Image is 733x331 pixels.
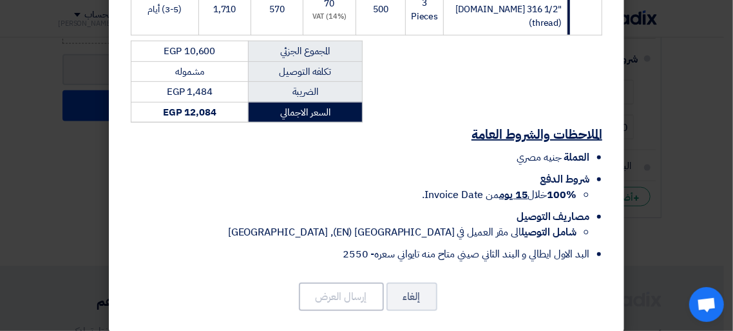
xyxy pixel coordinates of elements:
span: شروط الدفع [540,172,589,187]
strong: 100% [547,187,576,203]
strong: شامل التوصيل [521,225,576,240]
strong: EGP 12,084 [163,105,216,119]
span: 500 [373,3,388,16]
span: EGP 1,484 [167,85,213,99]
span: العملة [564,150,589,165]
li: الى مقر العميل في [GEOGRAPHIC_DATA] (EN), [GEOGRAPHIC_DATA] [131,225,576,240]
td: الضريبة [248,82,362,103]
div: (14%) VAT [309,12,350,23]
u: 15 يوم [499,187,528,203]
td: تكلفه التوصيل [248,61,362,82]
u: الملاحظات والشروط العامة [471,125,602,144]
span: (3-5) أيام [148,3,182,16]
td: السعر الاجمالي [248,102,362,123]
li: البد الاول ايطالي و البند الثاني صيني متاح منه تايواني سعره- 2550 [131,246,589,262]
span: خلال من Invoice Date. [422,187,576,203]
button: إلغاء [386,283,437,311]
span: 1,710 [213,3,236,16]
button: إرسال العرض [299,283,384,311]
span: 570 [269,3,285,16]
span: مصاريف التوصيل [517,209,589,225]
div: Open chat [689,287,724,322]
td: المجموع الجزئي [248,41,362,62]
span: مشموله [175,65,204,79]
span: جنيه مصري [517,150,561,165]
td: EGP 10,600 [131,41,249,62]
